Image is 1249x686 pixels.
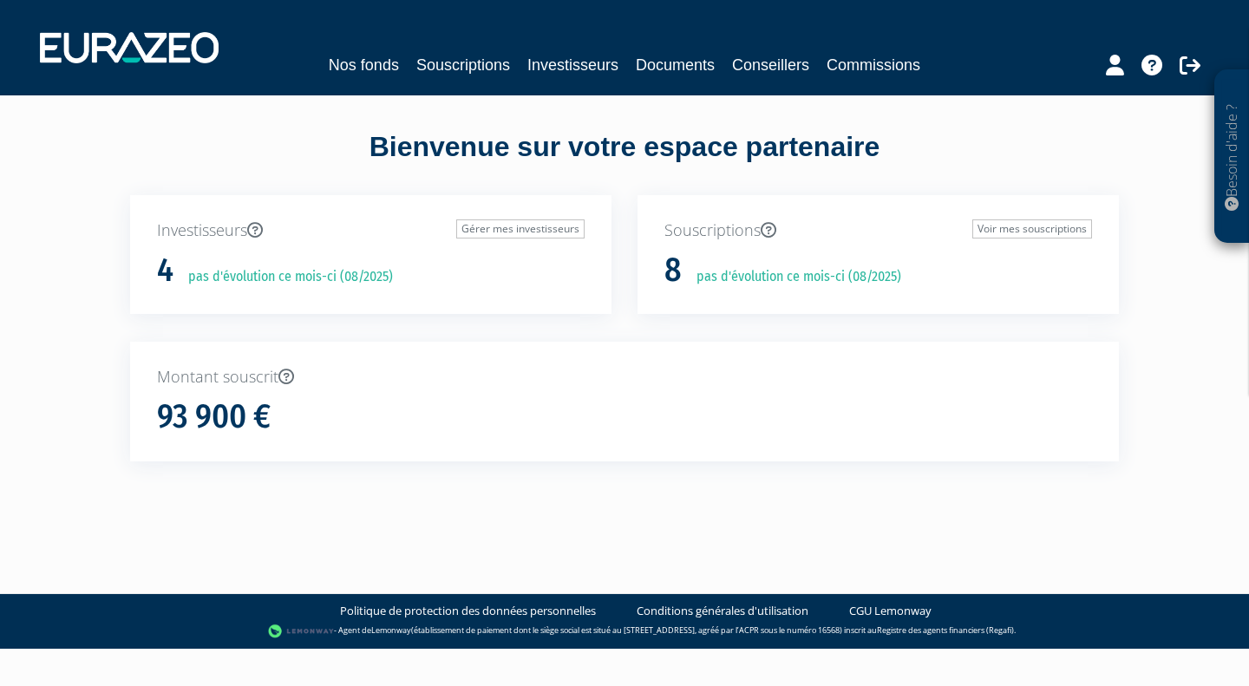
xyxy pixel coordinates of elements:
[456,219,585,238] a: Gérer mes investisseurs
[176,267,393,287] p: pas d'évolution ce mois-ci (08/2025)
[732,53,809,77] a: Conseillers
[157,399,271,435] h1: 93 900 €
[1222,79,1242,235] p: Besoin d'aide ?
[636,53,715,77] a: Documents
[849,603,932,619] a: CGU Lemonway
[664,252,682,289] h1: 8
[972,219,1092,238] a: Voir mes souscriptions
[371,624,411,636] a: Lemonway
[117,127,1132,195] div: Bienvenue sur votre espace partenaire
[527,53,618,77] a: Investisseurs
[340,603,596,619] a: Politique de protection des données personnelles
[664,219,1092,242] p: Souscriptions
[637,603,808,619] a: Conditions générales d'utilisation
[329,53,399,77] a: Nos fonds
[157,219,585,242] p: Investisseurs
[416,53,510,77] a: Souscriptions
[157,366,1092,389] p: Montant souscrit
[157,252,173,289] h1: 4
[684,267,901,287] p: pas d'évolution ce mois-ci (08/2025)
[827,53,920,77] a: Commissions
[877,624,1014,636] a: Registre des agents financiers (Regafi)
[40,32,219,63] img: 1732889491-logotype_eurazeo_blanc_rvb.png
[268,623,335,640] img: logo-lemonway.png
[17,623,1232,640] div: - Agent de (établissement de paiement dont le siège social est situé au [STREET_ADDRESS], agréé p...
